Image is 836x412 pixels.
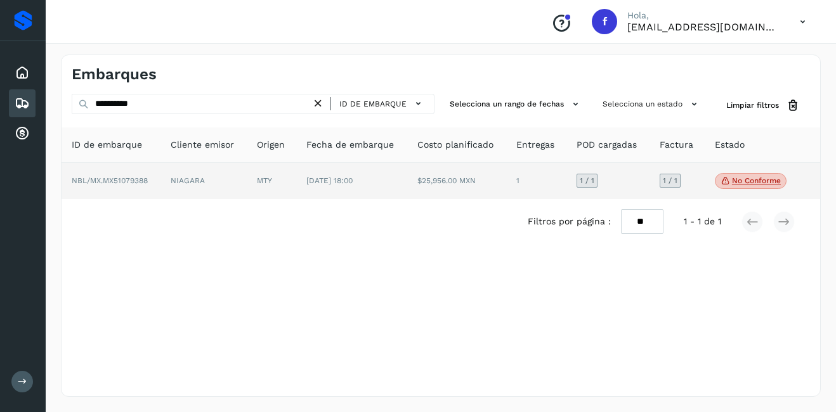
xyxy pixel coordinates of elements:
p: facturacion@protransport.com.mx [627,21,780,33]
td: MTY [247,163,296,200]
div: Embarques [9,89,36,117]
button: ID de embarque [336,94,429,113]
span: Cliente emisor [171,138,234,151]
p: Hola, [627,10,780,21]
span: Costo planificado [417,138,493,151]
span: NBL/MX.MX51079388 [72,176,148,185]
span: Fecha de embarque [306,138,394,151]
span: 1 / 1 [580,177,594,184]
td: NIAGARA [160,163,247,200]
div: Inicio [9,59,36,87]
button: Selecciona un estado [598,94,706,115]
span: 1 - 1 de 1 [684,215,721,228]
span: ID de embarque [339,98,407,110]
h4: Embarques [72,65,157,84]
span: Limpiar filtros [726,100,779,111]
span: 1 / 1 [663,177,677,184]
span: Estado [715,138,745,151]
p: No conforme [732,176,781,185]
span: [DATE] 18:00 [306,176,353,185]
button: Limpiar filtros [716,94,810,117]
span: ID de embarque [72,138,142,151]
div: Cuentas por cobrar [9,120,36,148]
span: Factura [660,138,693,151]
span: Entregas [516,138,554,151]
button: Selecciona un rango de fechas [445,94,587,115]
span: POD cargadas [577,138,637,151]
span: Filtros por página : [528,215,611,228]
td: $25,956.00 MXN [407,163,506,200]
span: Origen [257,138,285,151]
td: 1 [506,163,566,200]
